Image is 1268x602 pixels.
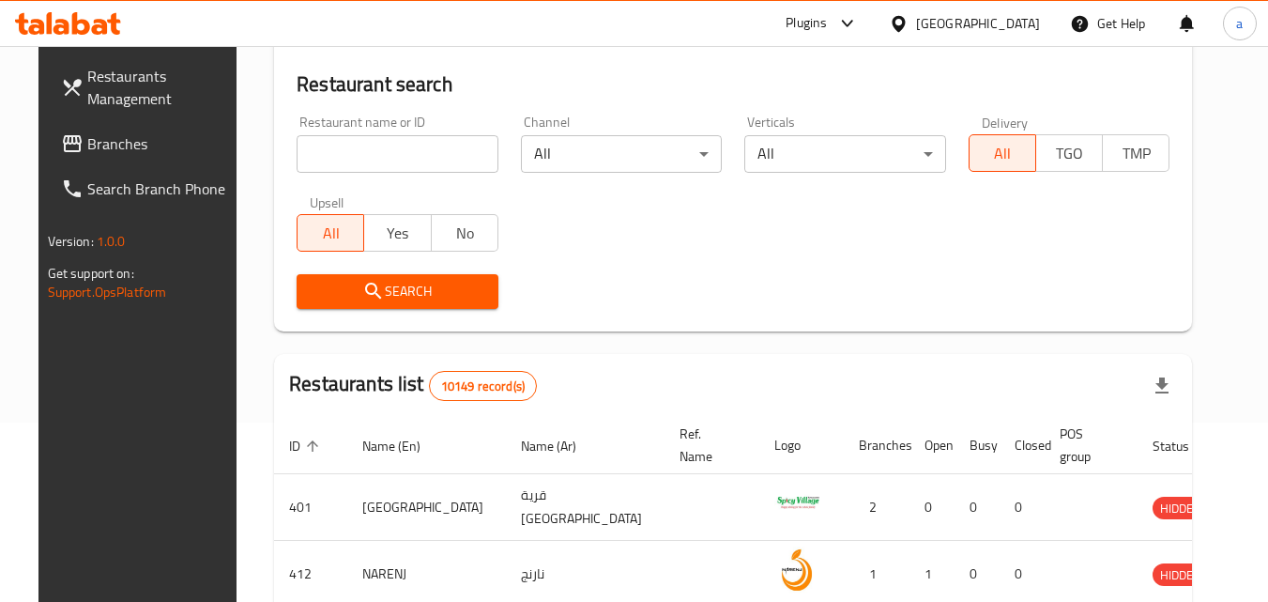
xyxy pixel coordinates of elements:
button: Yes [363,214,431,252]
th: Busy [955,417,1000,474]
span: HIDDEN [1153,564,1209,586]
button: Search [297,274,498,309]
span: All [977,140,1029,167]
a: Support.OpsPlatform [48,280,167,304]
div: All [521,135,723,173]
th: Branches [844,417,909,474]
div: Plugins [786,12,827,35]
span: Search [312,280,483,303]
a: Search Branch Phone [46,166,251,211]
span: Name (En) [362,435,445,457]
img: Spicy Village [774,480,821,527]
img: NARENJ [774,547,821,594]
span: Ref. Name [680,423,737,468]
td: قرية [GEOGRAPHIC_DATA] [506,474,665,541]
span: 10149 record(s) [430,378,536,395]
span: Search Branch Phone [87,178,236,200]
span: Restaurants Management [87,65,236,110]
th: Closed [1000,417,1045,474]
span: Get support on: [48,261,134,286]
td: 0 [1000,474,1045,541]
button: All [969,134,1036,172]
div: Export file [1139,363,1184,409]
button: All [297,214,364,252]
h2: Restaurant search [297,70,1169,99]
span: Branches [87,132,236,155]
div: HIDDEN [1153,563,1209,586]
th: Open [909,417,955,474]
span: a [1236,13,1243,34]
div: HIDDEN [1153,497,1209,519]
span: POS group [1060,423,1115,468]
span: TMP [1110,140,1162,167]
button: No [431,214,498,252]
span: HIDDEN [1153,498,1209,519]
span: Yes [372,220,423,247]
span: Version: [48,229,94,254]
td: 2 [844,474,909,541]
label: Upsell [310,195,344,208]
span: ID [289,435,325,457]
td: 0 [909,474,955,541]
div: All [744,135,946,173]
a: Branches [46,121,251,166]
th: Logo [759,417,844,474]
span: Status [1153,435,1214,457]
div: Total records count [429,371,537,401]
input: Search for restaurant name or ID.. [297,135,498,173]
span: No [439,220,491,247]
button: TGO [1035,134,1103,172]
span: TGO [1044,140,1095,167]
a: Restaurants Management [46,54,251,121]
button: TMP [1102,134,1169,172]
h2: Restaurants list [289,370,537,401]
td: 401 [274,474,347,541]
td: 0 [955,474,1000,541]
label: Delivery [982,116,1029,129]
span: Name (Ar) [521,435,601,457]
span: All [305,220,357,247]
span: 1.0.0 [97,229,126,254]
td: [GEOGRAPHIC_DATA] [347,474,506,541]
div: [GEOGRAPHIC_DATA] [916,13,1040,34]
